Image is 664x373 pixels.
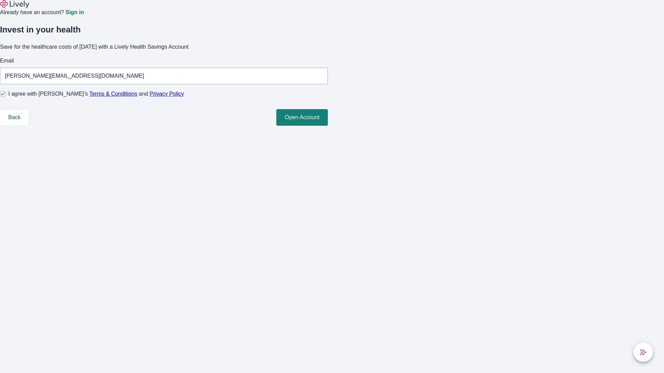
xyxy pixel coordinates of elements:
span: I agree with [PERSON_NAME]’s and [8,90,184,98]
a: Terms & Conditions [89,91,137,97]
a: Sign in [65,10,84,15]
button: chat [634,343,653,362]
button: Open Account [276,109,328,126]
a: Privacy Policy [150,91,184,97]
svg: Lively AI Assistant [640,349,647,356]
